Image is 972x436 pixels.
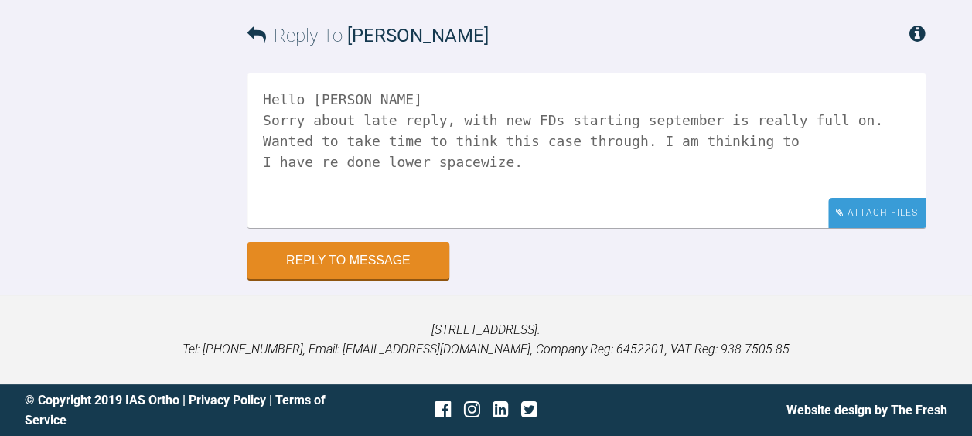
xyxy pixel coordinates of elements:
[347,25,489,46] span: [PERSON_NAME]
[247,242,449,279] button: Reply to Message
[786,403,947,417] a: Website design by The Fresh
[25,320,947,359] p: [STREET_ADDRESS]. Tel: [PHONE_NUMBER], Email: [EMAIL_ADDRESS][DOMAIN_NAME], Company Reg: 6452201,...
[247,21,489,50] h3: Reply To
[189,393,266,407] a: Privacy Policy
[828,198,926,228] div: Attach Files
[25,393,326,427] a: Terms of Service
[247,73,926,228] textarea: Hello [PERSON_NAME] Sorry about late reply, with new FDs starting september is really full on. Wa...
[25,390,333,430] div: © Copyright 2019 IAS Ortho | |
